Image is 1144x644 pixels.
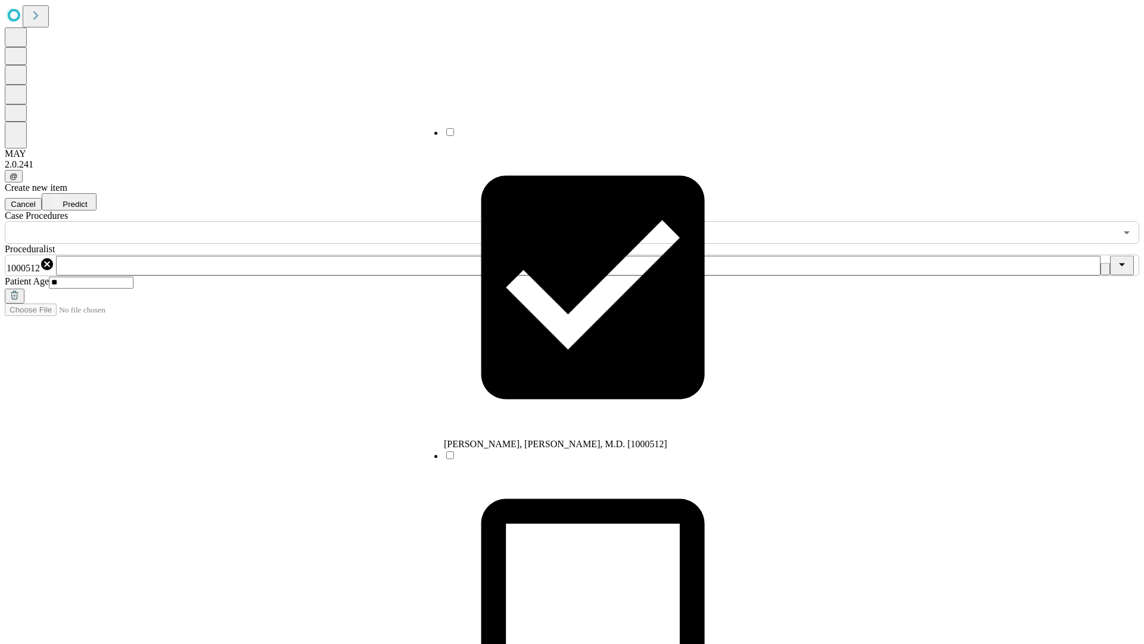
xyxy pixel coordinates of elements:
[5,276,49,286] span: Patient Age
[11,200,36,209] span: Cancel
[5,170,23,182] button: @
[5,244,55,254] span: Proceduralist
[5,182,67,193] span: Create new item
[1110,256,1134,275] button: Close
[5,159,1139,170] div: 2.0.241
[1118,224,1135,241] button: Open
[7,263,40,273] span: 1000512
[1101,263,1110,275] button: Clear
[5,210,68,221] span: Scheduled Procedure
[5,198,42,210] button: Cancel
[63,200,87,209] span: Predict
[444,439,667,449] span: [PERSON_NAME], [PERSON_NAME], M.D. [1000512]
[5,148,1139,159] div: MAY
[42,193,97,210] button: Predict
[10,172,18,181] span: @
[7,257,54,274] div: 1000512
